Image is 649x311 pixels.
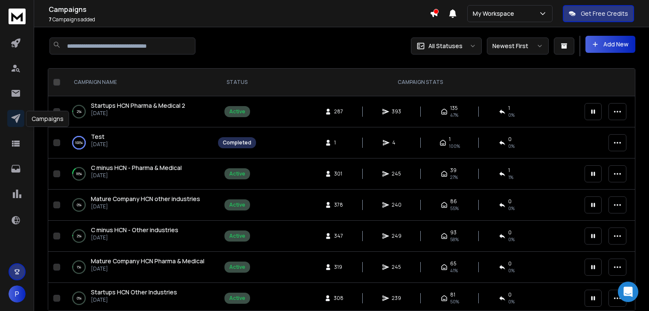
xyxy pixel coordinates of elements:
span: 308 [334,295,343,302]
p: [DATE] [91,203,200,210]
p: Get Free Credits [581,9,628,18]
a: C minus HCN - Other industries [91,226,178,234]
p: [DATE] [91,297,177,303]
p: 2 % [77,232,81,240]
span: 7 [49,16,52,23]
p: 0 % [77,294,81,302]
div: Active [229,170,245,177]
span: 0 % [508,236,515,243]
span: C minus HCN - Other industries [91,226,178,234]
a: Startups HCN Other Industries [91,288,177,297]
th: CAMPAIGN STATS [261,69,579,96]
a: C minus HCN - Pharma & Medical [91,164,182,172]
span: 0 % [508,205,515,212]
div: Active [229,202,245,208]
span: 86 [450,198,457,205]
span: 0 % [508,267,515,274]
span: 50 % [450,298,459,305]
div: Open Intercom Messenger [618,282,638,302]
td: 1%Mature Company HCN Pharma & Medical[DATE] [64,252,213,283]
span: 1 % [508,174,513,181]
button: Add New [585,36,635,53]
span: 0 % [508,298,515,305]
button: P [9,285,26,302]
span: 0 % [508,112,515,118]
span: 41 % [450,267,458,274]
p: 0 % [77,201,81,209]
span: 378 [334,202,343,208]
p: [DATE] [91,110,185,117]
img: logo [9,9,26,24]
span: 240 [392,202,402,208]
div: Active [229,108,245,115]
span: 1 [508,167,510,174]
p: [DATE] [91,234,178,241]
span: 245 [392,264,401,271]
div: Active [229,264,245,271]
span: 1 [334,139,343,146]
span: 65 [450,260,457,267]
p: 100 % [75,138,83,147]
div: Campaigns [26,111,69,127]
span: 249 [392,233,402,239]
th: STATUS [213,69,261,96]
td: 100%Test[DATE] [64,127,213,158]
span: 1 [508,105,510,112]
span: 0 [508,291,512,298]
span: 301 [334,170,343,177]
p: My Workspace [473,9,518,18]
span: 0 [508,260,512,267]
span: 81 [450,291,455,298]
p: [DATE] [91,265,204,272]
td: 16%C minus HCN - Pharma & Medical[DATE] [64,158,213,190]
span: 0 [508,229,512,236]
span: 58 % [450,236,459,243]
span: 0 [508,198,512,205]
span: 100 % [449,143,460,150]
span: 239 [392,295,401,302]
p: 1 % [77,263,81,271]
th: CAMPAIGN NAME [64,69,213,96]
span: 27 % [450,174,458,181]
p: [DATE] [91,141,108,148]
span: 287 [334,108,343,115]
p: [DATE] [91,172,182,179]
td: 0%Mature Company HCN other industries[DATE] [64,190,213,221]
p: 16 % [76,170,82,178]
span: 39 [450,167,457,174]
span: 0 [508,136,512,143]
span: Mature Company HCN Pharma & Medical [91,257,204,265]
button: Newest First [487,37,549,55]
a: Startups HCN Pharma & Medical 2 [91,101,185,110]
td: 2%C minus HCN - Other industries[DATE] [64,221,213,252]
h1: Campaigns [49,4,430,14]
p: Campaigns added [49,16,430,23]
div: Completed [223,139,251,146]
button: Get Free Credits [563,5,634,22]
div: Active [229,233,245,239]
td: 2%Startups HCN Pharma & Medical 2[DATE] [64,96,213,127]
a: Test [91,132,105,141]
span: 47 % [450,112,458,118]
span: 55 % [450,205,459,212]
div: Active [229,295,245,302]
span: 319 [334,264,343,271]
span: 135 [450,105,458,112]
span: 0 % [508,143,515,150]
span: 347 [334,233,343,239]
span: 1 [449,136,451,143]
a: Mature Company HCN other industries [91,195,200,203]
span: 393 [392,108,401,115]
span: 245 [392,170,401,177]
p: All Statuses [428,42,463,50]
p: 2 % [77,107,81,116]
span: 93 [450,229,457,236]
span: 4 [392,139,401,146]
